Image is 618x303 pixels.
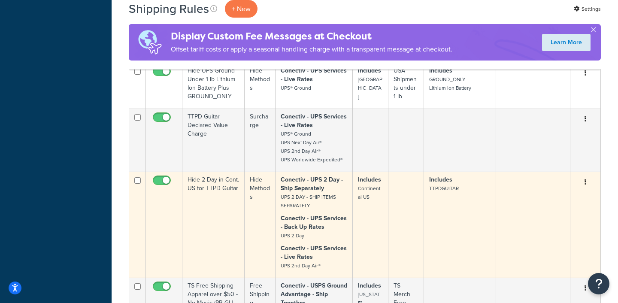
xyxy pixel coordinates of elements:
[182,172,245,278] td: Hide 2 Day in Cont. US for TTPD Guitar
[281,130,343,164] small: UPS® Ground UPS Next Day Air® UPS 2nd Day Air® UPS Worldwide Expedited®
[281,66,347,84] strong: Conectiv - UPS Services - Live Rates
[281,84,311,92] small: UPS® Ground
[358,185,380,201] small: Continental US
[245,63,276,109] td: Hide Methods
[281,244,347,261] strong: Conectiv - UPS Services - Live Rates
[429,175,452,184] strong: Includes
[358,76,382,100] small: [GEOGRAPHIC_DATA]
[429,185,459,192] small: TTPDGUITAR
[281,112,347,130] strong: Conectiv - UPS Services - Live Rates
[171,29,452,43] h4: Display Custom Fee Messages at Checkout
[358,281,381,290] strong: Includes
[129,24,171,61] img: duties-banner-06bc72dcb5fe05cb3f9472aba00be2ae8eb53ab6f0d8bb03d382ba314ac3c341.png
[574,3,601,15] a: Settings
[129,0,209,17] h1: Shipping Rules
[182,109,245,172] td: TTPD Guitar Declared Value Charge
[182,63,245,109] td: Hide UPS Ground Under 1 lb Lithium Ion Battery Plus GROUND_ONLY
[281,175,343,193] strong: Conectiv - UPS 2 Day - Ship Separately
[281,232,304,239] small: UPS 2 Day
[358,175,381,184] strong: Includes
[281,193,336,209] small: UPS 2 DAY - SHIP ITEMS SEPARATELY
[281,262,321,270] small: UPS 2nd Day Air®
[245,172,276,278] td: Hide Methods
[588,273,609,294] button: Open Resource Center
[388,63,424,109] td: USA Shipments under 1 lb
[542,34,591,51] a: Learn More
[171,43,452,55] p: Offset tariff costs or apply a seasonal handling charge with a transparent message at checkout.
[281,214,347,231] strong: Conectiv - UPS Services - Back Up Rates
[429,76,471,92] small: GROUND_ONLY Lithium Ion Battery
[429,66,452,75] strong: Includes
[245,109,276,172] td: Surcharge
[358,66,381,75] strong: Includes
